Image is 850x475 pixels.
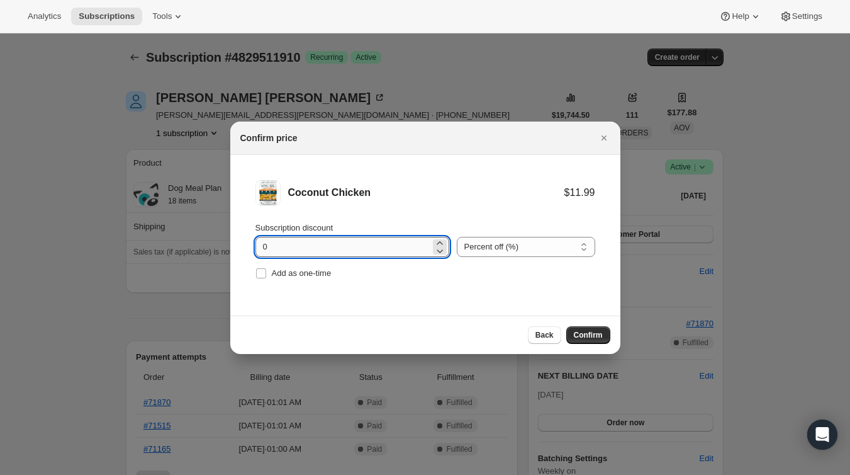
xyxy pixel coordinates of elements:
[712,8,769,25] button: Help
[255,180,281,205] img: Coconut Chicken
[152,11,172,21] span: Tools
[535,330,554,340] span: Back
[255,223,333,232] span: Subscription discount
[574,330,603,340] span: Confirm
[28,11,61,21] span: Analytics
[564,186,595,199] div: $11.99
[732,11,749,21] span: Help
[772,8,830,25] button: Settings
[807,420,837,450] div: Open Intercom Messenger
[240,132,298,144] h2: Confirm price
[20,8,69,25] button: Analytics
[79,11,135,21] span: Subscriptions
[288,186,564,199] div: Coconut Chicken
[145,8,192,25] button: Tools
[566,326,610,344] button: Confirm
[71,8,142,25] button: Subscriptions
[595,129,613,147] button: Close
[528,326,561,344] button: Back
[792,11,822,21] span: Settings
[272,268,332,278] span: Add as one-time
